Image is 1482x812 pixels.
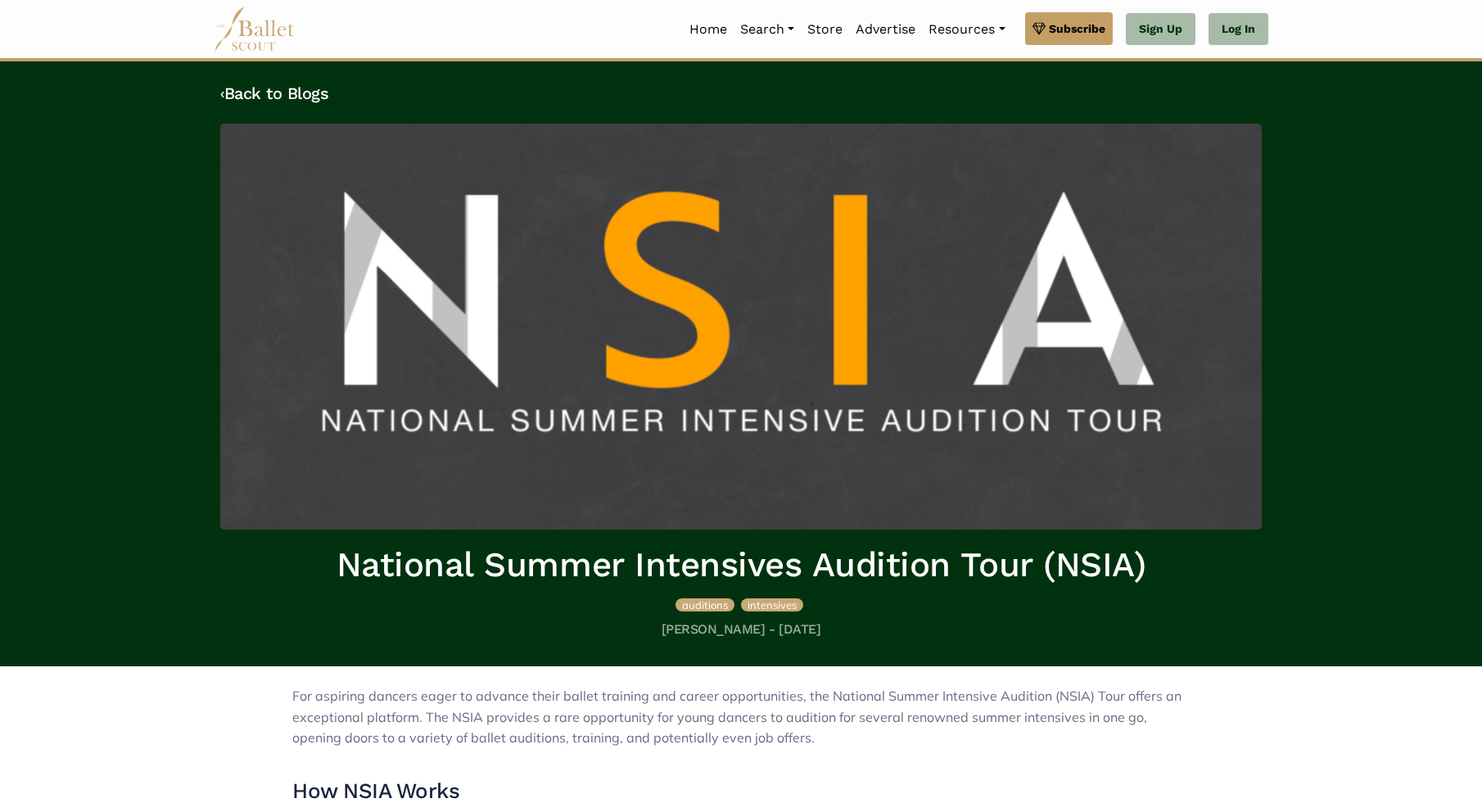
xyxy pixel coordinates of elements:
img: header_image.img [220,124,1262,530]
a: Search [734,12,801,47]
span: For aspiring dancers eager to advance their ballet training and career opportunities, the Nationa... [292,688,1182,746]
span: intensives [748,598,797,611]
a: Subscribe [1025,12,1113,45]
a: Log In [1209,13,1268,46]
a: intensives [741,596,803,612]
h3: How NSIA Works [292,778,1190,805]
a: Store [801,12,849,47]
a: auditions [675,596,738,612]
h5: [PERSON_NAME] - [DATE] [220,621,1262,638]
a: ‹Back to Blogs [220,83,328,103]
a: Home [683,12,734,47]
a: Resources [922,12,1011,47]
code: ‹ [220,83,224,103]
a: Sign Up [1126,13,1195,46]
span: auditions [682,598,728,611]
a: Advertise [849,12,922,47]
img: gem.svg [1032,20,1046,38]
h1: National Summer Intensives Audition Tour (NSIA) [220,543,1262,588]
span: Subscribe [1049,20,1105,38]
